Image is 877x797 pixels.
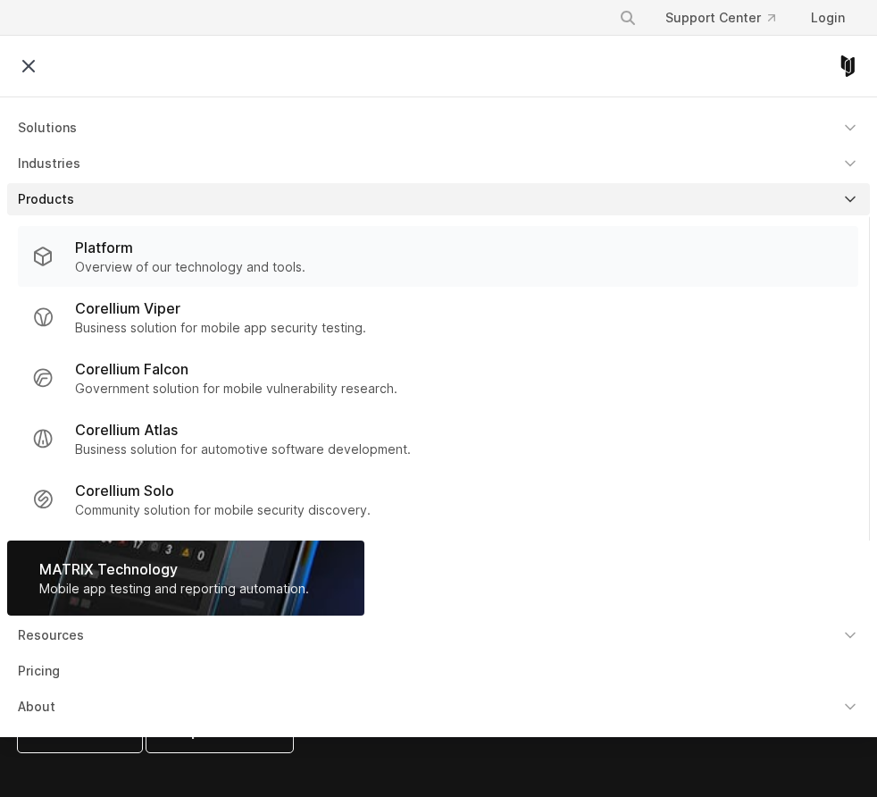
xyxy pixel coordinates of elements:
a: Corellium Atlas Business solution for automotive software development. [18,408,858,469]
a: Login [797,2,859,34]
a: Corellium Home [837,55,859,77]
button: Search [612,2,644,34]
a: Pricing [7,655,870,687]
a: Support Center [651,2,789,34]
p: Overview of our technology and tools. [75,258,305,276]
a: Industries [7,147,870,180]
a: Resources [7,619,870,651]
div: Navigation Menu [7,112,870,723]
a: About [7,691,870,723]
a: Platform Overview of our technology and tools. [18,226,858,287]
p: Business solution for mobile app security testing. [75,319,366,337]
div: MATRIX Technology [39,558,309,580]
p: Platform [75,237,133,258]
div: Navigation Menu [605,2,859,34]
a: Products [7,183,870,215]
p: Business solution for automotive software development. [75,440,411,458]
p: Corellium Viper [75,298,180,319]
p: Corellium Atlas [75,419,178,440]
p: Corellium Solo [75,480,174,501]
a: Solutions [7,112,870,144]
a: Corellium Solo Community solution for mobile security discovery. [18,469,858,530]
img: Matrix_WebNav_1x [7,541,364,616]
p: Community solution for mobile security discovery. [75,501,371,519]
div: Mobile app testing and reporting automation. [39,580,309,598]
a: MATRIX Technology Mobile app testing and reporting automation. [7,541,364,616]
p: Corellium Falcon [75,358,188,380]
p: Government solution for mobile vulnerability research. [75,380,397,398]
a: Corellium Viper Business solution for mobile app security testing. [18,287,858,348]
a: Corellium Falcon Government solution for mobile vulnerability research. [18,348,858,408]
